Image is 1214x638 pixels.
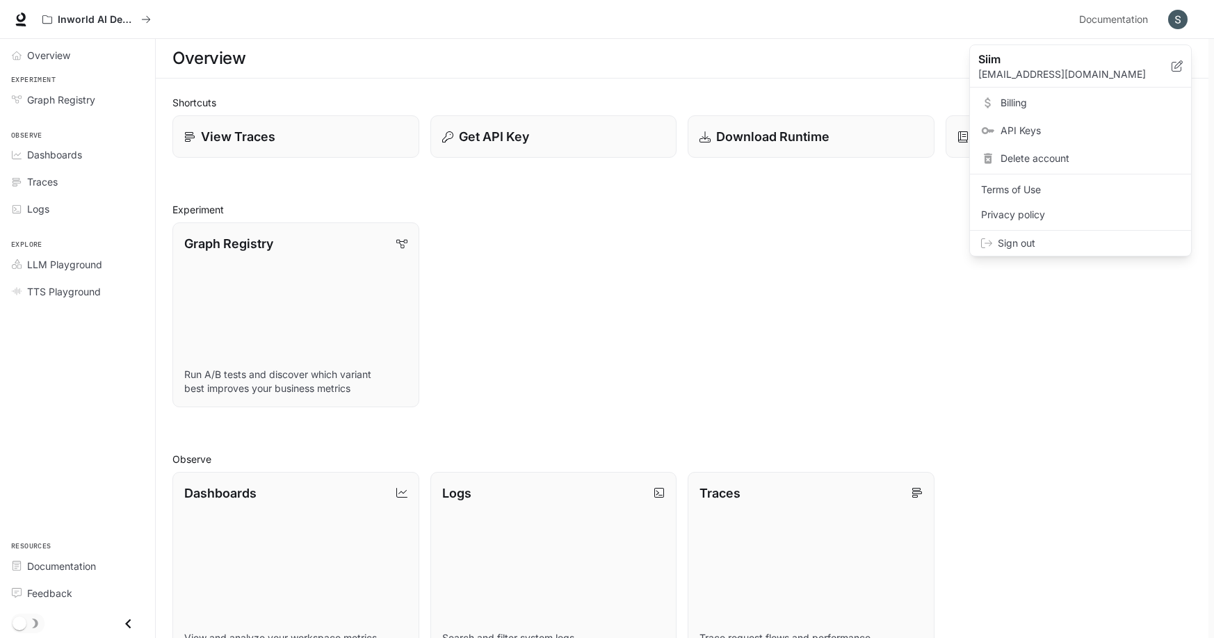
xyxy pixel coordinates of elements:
[973,118,1188,143] a: API Keys
[973,90,1188,115] a: Billing
[973,146,1188,171] div: Delete account
[970,45,1191,88] div: Siim[EMAIL_ADDRESS][DOMAIN_NAME]
[978,67,1172,81] p: [EMAIL_ADDRESS][DOMAIN_NAME]
[1001,124,1180,138] span: API Keys
[1001,96,1180,110] span: Billing
[970,231,1191,256] div: Sign out
[981,183,1180,197] span: Terms of Use
[1001,152,1180,165] span: Delete account
[973,177,1188,202] a: Terms of Use
[978,51,1149,67] p: Siim
[998,236,1180,250] span: Sign out
[973,202,1188,227] a: Privacy policy
[981,208,1180,222] span: Privacy policy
